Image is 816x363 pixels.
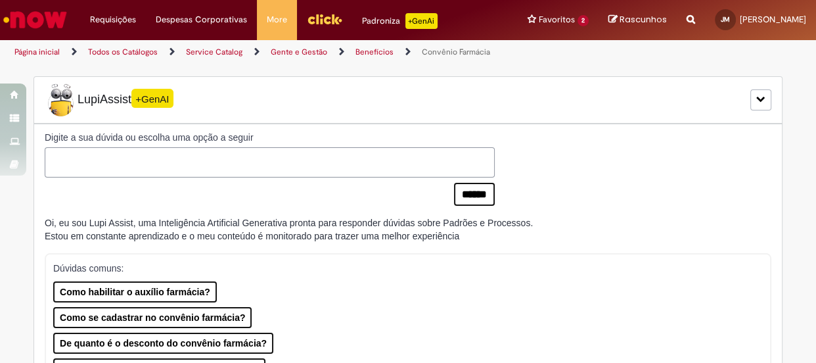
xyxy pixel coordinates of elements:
[267,13,287,26] span: More
[721,15,730,24] span: JM
[405,13,438,29] p: +GenAi
[186,47,242,57] a: Service Catalog
[578,15,589,26] span: 2
[539,13,575,26] span: Favoritos
[45,84,173,116] span: LupiAssist
[90,13,136,26] span: Requisições
[10,40,534,64] ul: Trilhas de página
[53,307,252,328] button: Como se cadastrar no convênio farmácia?
[45,84,78,116] img: Lupi
[307,9,342,29] img: click_logo_yellow_360x200.png
[740,14,806,25] span: [PERSON_NAME]
[156,13,247,26] span: Despesas Corporativas
[53,262,754,275] p: Dúvidas comuns:
[14,47,60,57] a: Página inicial
[1,7,69,33] img: ServiceNow
[53,281,217,302] button: Como habilitar o auxílio farmácia?
[355,47,394,57] a: Benefícios
[131,89,173,108] span: +GenAI
[88,47,158,57] a: Todos os Catálogos
[34,76,782,124] div: LupiLupiAssist+GenAI
[45,131,495,144] label: Digite a sua dúvida ou escolha uma opção a seguir
[608,14,667,26] a: Rascunhos
[271,47,327,57] a: Gente e Gestão
[422,47,490,57] a: Convênio Farmácia
[53,333,273,354] button: De quanto é o desconto do convênio farmácia?
[620,13,667,26] span: Rascunhos
[45,216,533,243] div: Oi, eu sou Lupi Assist, uma Inteligência Artificial Generativa pronta para responder dúvidas sobr...
[362,13,438,29] div: Padroniza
